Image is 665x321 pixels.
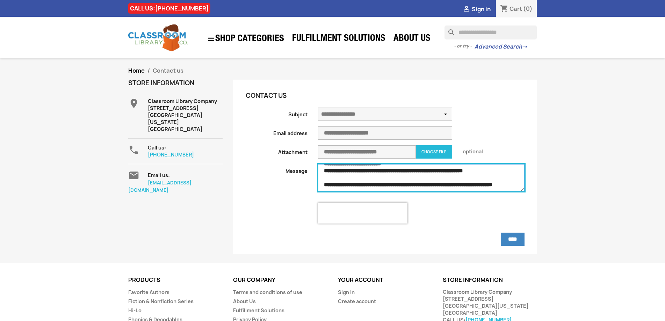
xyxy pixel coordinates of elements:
[454,43,475,50] span: - or try -
[338,276,383,284] a: Your account
[128,67,145,74] a: Home
[522,43,527,50] span: →
[128,144,139,155] i: 
[475,43,527,50] a: Advanced Search→
[203,31,288,46] a: SHOP CATEGORIES
[128,289,169,296] a: Favorite Authors
[443,277,537,283] p: Store information
[233,307,284,314] a: Fulfillment Solutions
[500,5,508,13] i: shopping_cart
[233,298,256,305] a: About Us
[462,5,471,14] i: 
[153,67,183,74] span: Contact us
[128,80,223,87] h4: Store information
[128,98,139,109] i: 
[240,108,313,118] label: Subject
[240,126,313,137] label: Email address
[233,289,302,296] a: Terms and conditions of use
[240,164,313,175] label: Message
[462,5,491,13] a:  Sign in
[444,25,453,34] i: search
[233,277,327,283] p: Our company
[523,5,533,13] span: (0)
[246,92,452,99] h3: Contact us
[421,149,447,154] span: Choose file
[128,277,223,283] p: Products
[338,289,355,296] a: Sign in
[318,203,407,224] iframe: reCAPTCHA
[338,298,376,305] a: Create account
[148,170,223,179] div: Email us:
[128,170,139,181] i: 
[128,298,194,305] a: Fiction & Nonfiction Series
[148,151,194,158] a: [PHONE_NUMBER]
[148,144,223,158] div: Call us:
[289,32,389,46] a: Fulfillment Solutions
[148,98,223,133] div: Classroom Library Company [STREET_ADDRESS] [GEOGRAPHIC_DATA][US_STATE] [GEOGRAPHIC_DATA]
[155,5,209,12] a: [PHONE_NUMBER]
[390,32,434,46] a: About Us
[128,24,188,51] img: Classroom Library Company
[128,307,142,314] a: Hi-Lo
[240,145,313,156] label: Attachment
[472,5,491,13] span: Sign in
[207,35,215,43] i: 
[128,180,191,193] a: [EMAIL_ADDRESS][DOMAIN_NAME]
[457,145,530,155] span: optional
[128,3,210,14] div: CALL US:
[509,5,522,13] span: Cart
[444,25,537,39] input: Search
